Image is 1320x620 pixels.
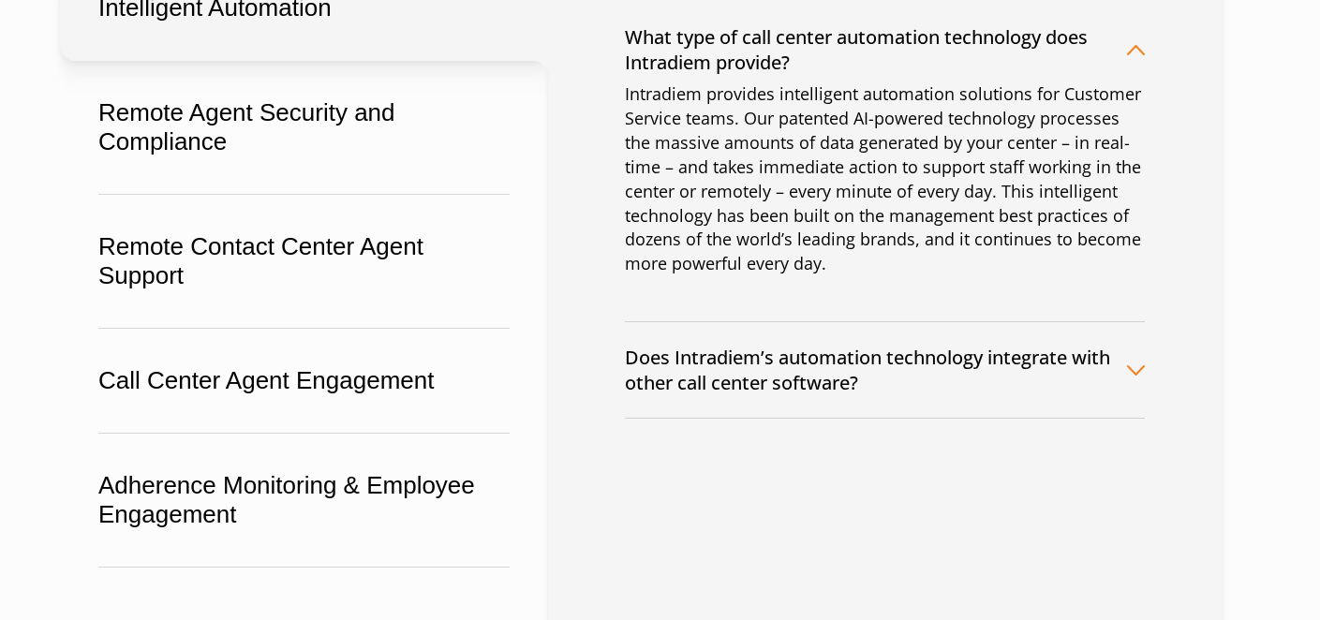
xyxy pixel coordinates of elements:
img: logo_orange.svg [30,30,45,45]
div: v 4.0.25 [52,30,92,45]
button: What type of call center automation technology does Intradiem provide? [625,2,1145,97]
button: Remote Agent Security and Compliance [60,60,548,195]
img: website_grey.svg [30,49,45,64]
button: Does Intradiem’s automation technology integrate with other call center software? [625,322,1145,418]
div: Keywords by Traffic [207,111,316,123]
button: Adherence Monitoring & Employee Engagement [60,433,548,568]
div: Domain Overview [71,111,168,123]
button: Remote Contact Center Agent Support [60,194,548,329]
img: tab_keywords_by_traffic_grey.svg [186,109,201,124]
div: Domain: [DOMAIN_NAME] [49,49,206,64]
span: Intradiem provides intelligent automation solutions for Customer Service teams. Our patented AI-p... [625,82,1141,274]
button: Call Center Agent Engagement [60,328,548,434]
img: tab_domain_overview_orange.svg [51,109,66,124]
